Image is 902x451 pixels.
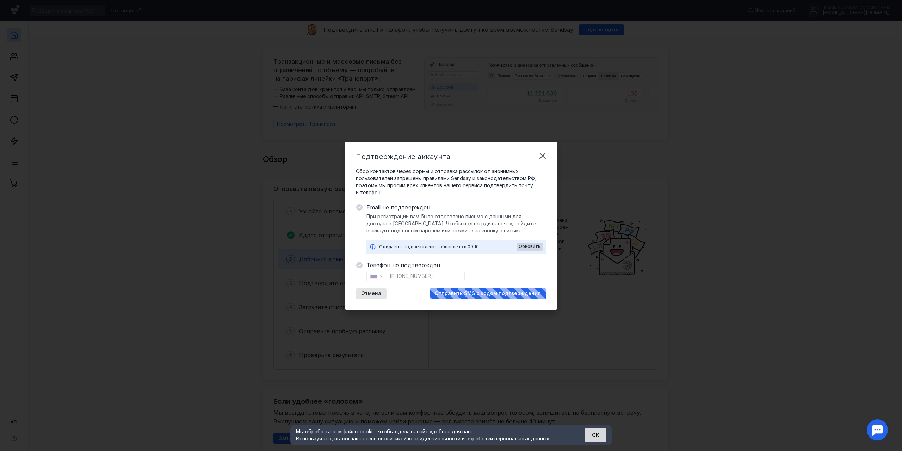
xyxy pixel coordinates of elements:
span: При регистрации вам было отправлено письмо с данными для доступа в [GEOGRAPHIC_DATA]. Чтобы подтв... [366,213,546,234]
button: ОК [585,428,606,442]
span: Подтверждение аккаунта [356,152,450,161]
button: Отмена [356,288,387,299]
span: Отмена [361,291,381,297]
span: Email не подтвержден [366,203,546,212]
span: Обновить [519,244,540,249]
button: Обновить [517,243,543,251]
a: политикой конфиденциальности и обработки персональных данных [381,435,549,441]
div: Ожидается подтверждение, обновлено в 09:10 [379,243,517,250]
div: Мы обрабатываем файлы cookie, чтобы сделать сайт удобнее для вас. Используя его, вы соглашаетесь c [296,428,567,442]
span: Телефон не подтвержден [366,261,546,269]
span: Сбор контактов через формы и отправка рассылок от анонимных пользователей запрещены правилами Sen... [356,168,546,196]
